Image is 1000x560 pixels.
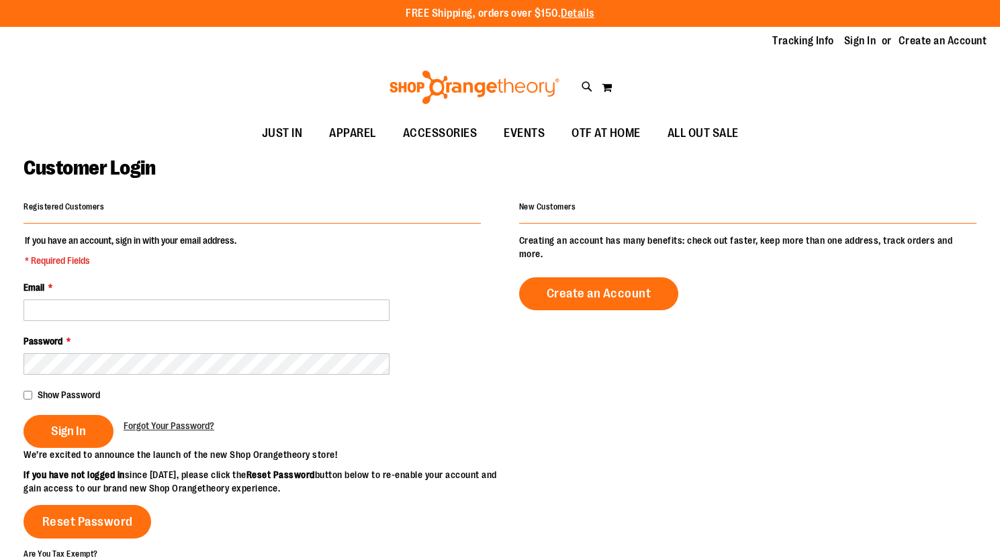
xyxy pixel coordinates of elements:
[519,234,976,261] p: Creating an account has many benefits: check out faster, keep more than one address, track orders...
[25,254,236,267] span: * Required Fields
[24,234,238,267] legend: If you have an account, sign in with your email address.
[572,118,641,148] span: OTF AT HOME
[42,514,133,529] span: Reset Password
[519,277,679,310] a: Create an Account
[772,34,834,48] a: Tracking Info
[504,118,545,148] span: EVENTS
[124,419,214,432] a: Forgot Your Password?
[406,6,594,21] p: FREE Shipping, orders over $150.
[329,118,376,148] span: APPAREL
[51,424,86,438] span: Sign In
[844,34,876,48] a: Sign In
[24,415,113,448] button: Sign In
[124,420,214,431] span: Forgot Your Password?
[561,7,594,19] a: Details
[24,202,104,212] strong: Registered Customers
[24,549,98,558] strong: Are You Tax Exempt?
[24,469,125,480] strong: If you have not logged in
[24,468,500,495] p: since [DATE], please click the button below to re-enable your account and gain access to our bran...
[24,448,500,461] p: We’re excited to announce the launch of the new Shop Orangetheory store!
[519,202,576,212] strong: New Customers
[899,34,987,48] a: Create an Account
[403,118,478,148] span: ACCESSORIES
[547,286,651,301] span: Create an Account
[246,469,315,480] strong: Reset Password
[388,71,561,104] img: Shop Orangetheory
[24,156,155,179] span: Customer Login
[24,505,151,539] a: Reset Password
[668,118,739,148] span: ALL OUT SALE
[38,389,100,400] span: Show Password
[24,336,62,346] span: Password
[24,282,44,293] span: Email
[262,118,303,148] span: JUST IN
